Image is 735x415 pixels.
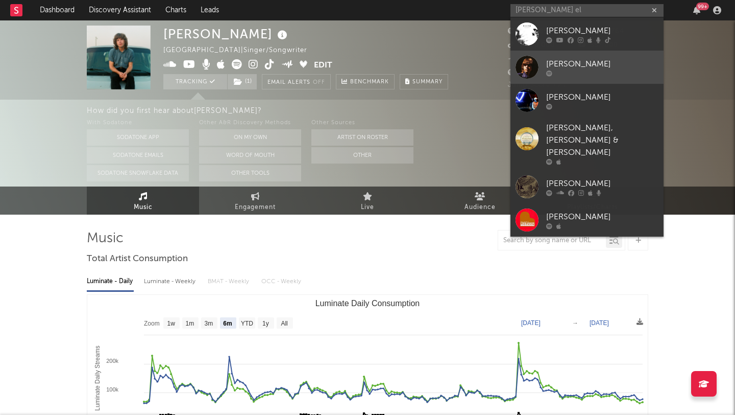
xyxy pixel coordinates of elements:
[199,165,301,181] button: Other Tools
[163,44,319,57] div: [GEOGRAPHIC_DATA] | Singer/Songwriter
[412,79,443,85] span: Summary
[199,187,311,215] a: Engagement
[281,320,287,327] text: All
[546,58,658,70] div: [PERSON_NAME]
[223,320,232,327] text: 6m
[228,74,257,89] button: (1)
[314,59,332,72] button: Edit
[546,177,658,190] div: [PERSON_NAME]
[87,147,189,164] button: Sodatone Emails
[262,320,269,327] text: 1y
[546,91,658,103] div: [PERSON_NAME]
[508,82,568,88] span: Jump Score: 79.2
[510,170,664,203] a: [PERSON_NAME]
[144,273,198,290] div: Luminate - Weekly
[510,51,664,84] a: [PERSON_NAME]
[262,74,331,89] button: Email AlertsOff
[508,70,609,76] span: 625,278 Monthly Listeners
[87,187,199,215] a: Music
[546,25,658,37] div: [PERSON_NAME]
[134,201,153,214] span: Music
[313,80,325,85] em: Off
[199,117,301,129] div: Other A&R Discovery Methods
[510,17,664,51] a: [PERSON_NAME]
[590,319,609,327] text: [DATE]
[424,187,536,215] a: Audience
[199,147,301,164] button: Word Of Mouth
[87,129,189,146] button: Sodatone App
[87,253,188,265] span: Total Artist Consumption
[311,117,413,129] div: Other Sources
[521,319,541,327] text: [DATE]
[94,345,101,410] text: Luminate Daily Streams
[696,3,709,10] div: 99 +
[498,237,606,245] input: Search by song name or URL
[106,358,118,364] text: 200k
[508,28,548,35] span: 294,785
[572,319,578,327] text: →
[693,6,700,14] button: 99+
[186,320,194,327] text: 1m
[508,42,555,49] span: 1,400,000
[315,299,420,308] text: Luminate Daily Consumption
[227,74,257,89] span: ( 1 )
[163,74,227,89] button: Tracking
[144,320,160,327] text: Zoom
[167,320,176,327] text: 1w
[235,201,276,214] span: Engagement
[87,117,189,129] div: With Sodatone
[350,76,389,88] span: Benchmark
[241,320,253,327] text: YTD
[361,201,374,214] span: Live
[87,105,735,117] div: How did you first hear about [PERSON_NAME] ?
[400,74,448,89] button: Summary
[163,26,290,42] div: [PERSON_NAME]
[311,129,413,146] button: Artist on Roster
[199,129,301,146] button: On My Own
[87,273,134,290] div: Luminate - Daily
[546,211,658,223] div: [PERSON_NAME]
[546,122,658,159] div: [PERSON_NAME], [PERSON_NAME] & [PERSON_NAME]
[510,84,664,117] a: [PERSON_NAME]
[464,201,496,214] span: Audience
[311,187,424,215] a: Live
[510,203,664,237] a: [PERSON_NAME]
[205,320,213,327] text: 3m
[311,147,413,164] button: Other
[87,165,189,181] button: Sodatone Snowflake Data
[510,4,664,17] input: Search for artists
[336,74,395,89] a: Benchmark
[508,56,528,62] span: 82
[106,386,118,393] text: 100k
[510,117,664,170] a: [PERSON_NAME], [PERSON_NAME] & [PERSON_NAME]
